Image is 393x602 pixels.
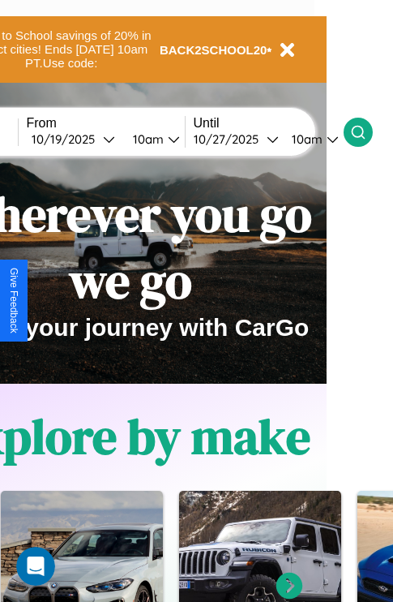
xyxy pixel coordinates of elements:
button: 10am [279,131,344,148]
div: 10am [125,131,168,147]
iframe: Intercom live chat [16,547,55,586]
div: Give Feedback [8,268,19,333]
button: 10/19/2025 [27,131,120,148]
b: BACK2SCHOOL20 [160,43,267,57]
div: 10am [284,131,327,147]
label: From [27,116,185,131]
div: 10 / 19 / 2025 [32,131,103,147]
button: 10am [120,131,185,148]
div: 10 / 27 / 2025 [194,131,267,147]
label: Until [194,116,344,131]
